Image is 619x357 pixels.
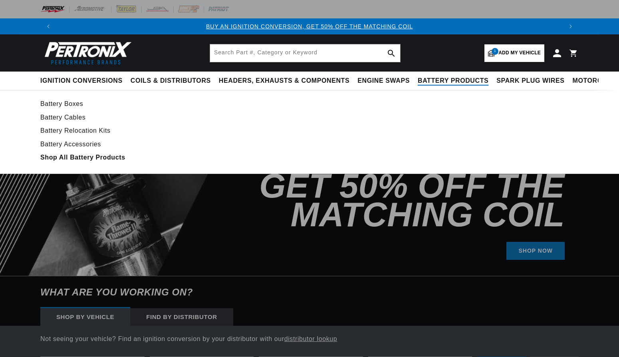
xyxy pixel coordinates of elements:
[40,152,579,163] a: Shop All Battery Products
[506,242,565,260] a: SHOP NOW
[56,22,563,31] div: 1 of 3
[496,77,564,85] span: Spark Plug Wires
[40,139,579,150] a: Battery Accessories
[40,98,579,110] a: Battery Boxes
[40,39,132,67] img: Pertronix
[219,77,349,85] span: Headers, Exhausts & Components
[56,22,563,31] div: Announcement
[492,72,568,90] summary: Spark Plug Wires
[357,77,410,85] span: Engine Swaps
[383,44,400,62] button: search button
[484,44,544,62] a: 1Add my vehicle
[40,77,123,85] span: Ignition Conversions
[40,112,579,123] a: Battery Cables
[418,77,488,85] span: Battery Products
[492,48,498,55] span: 1
[414,72,492,90] summary: Battery Products
[215,72,353,90] summary: Headers, Exhausts & Components
[127,72,215,90] summary: Coils & Distributors
[40,334,579,344] p: Not seeing your vehicle? Find an ignition conversion by your distributor with our
[40,308,130,326] div: Shop by vehicle
[206,23,413,30] a: BUY AN IGNITION CONVERSION, GET 50% OFF THE MATCHING COIL
[20,18,599,34] slideshow-component: Translation missing: en.sections.announcements.announcement_bar
[40,72,127,90] summary: Ignition Conversions
[223,114,565,229] h2: Buy an Ignition Conversion, Get 50% off the Matching Coil
[40,154,125,161] strong: Shop All Battery Products
[353,72,414,90] summary: Engine Swaps
[40,18,56,34] button: Translation missing: en.sections.announcements.previous_announcement
[210,44,400,62] input: Search Part #, Category or Keyword
[563,18,579,34] button: Translation missing: en.sections.announcements.next_announcement
[40,125,579,136] a: Battery Relocation Kits
[284,335,337,342] a: distributor lookup
[498,49,541,57] span: Add my vehicle
[20,276,599,308] h6: What are you working on?
[131,77,211,85] span: Coils & Distributors
[130,308,233,326] div: Find by Distributor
